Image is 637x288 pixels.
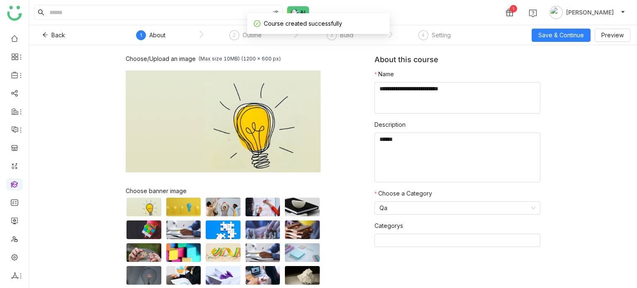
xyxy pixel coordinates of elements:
[548,6,627,19] button: [PERSON_NAME]
[374,120,406,129] label: Description
[422,32,425,38] span: 4
[374,55,540,70] div: About this course
[595,29,630,42] button: Preview
[243,30,262,40] div: Outline
[126,55,196,62] div: Choose/Upload an image
[549,6,563,19] img: avatar
[566,8,614,17] span: [PERSON_NAME]
[229,30,262,45] div: 2Outline
[340,30,353,40] div: Build
[374,221,403,230] label: Categorys
[529,9,537,17] img: help.svg
[264,20,342,27] span: Course created successfully
[51,31,65,40] span: Back
[601,31,624,40] span: Preview
[272,10,279,16] img: search-type.svg
[198,56,281,62] div: (Max size 10MB) (1200 x 600 px)
[418,30,451,45] div: 4Setting
[136,30,165,45] div: 1About
[374,189,432,198] label: Choose a Category
[7,6,22,21] img: logo
[532,29,591,42] button: Save & Continue
[149,30,165,40] div: About
[432,30,451,40] div: Setting
[287,6,309,19] img: ask-buddy-normal.svg
[233,32,236,38] span: 2
[510,5,517,12] div: 1
[36,29,72,42] button: Back
[126,187,321,194] div: Choose banner image
[140,32,143,38] span: 1
[379,202,535,214] nz-select-item: Qa
[327,30,353,45] div: 3Build
[374,70,394,79] label: Name
[330,32,333,38] span: 3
